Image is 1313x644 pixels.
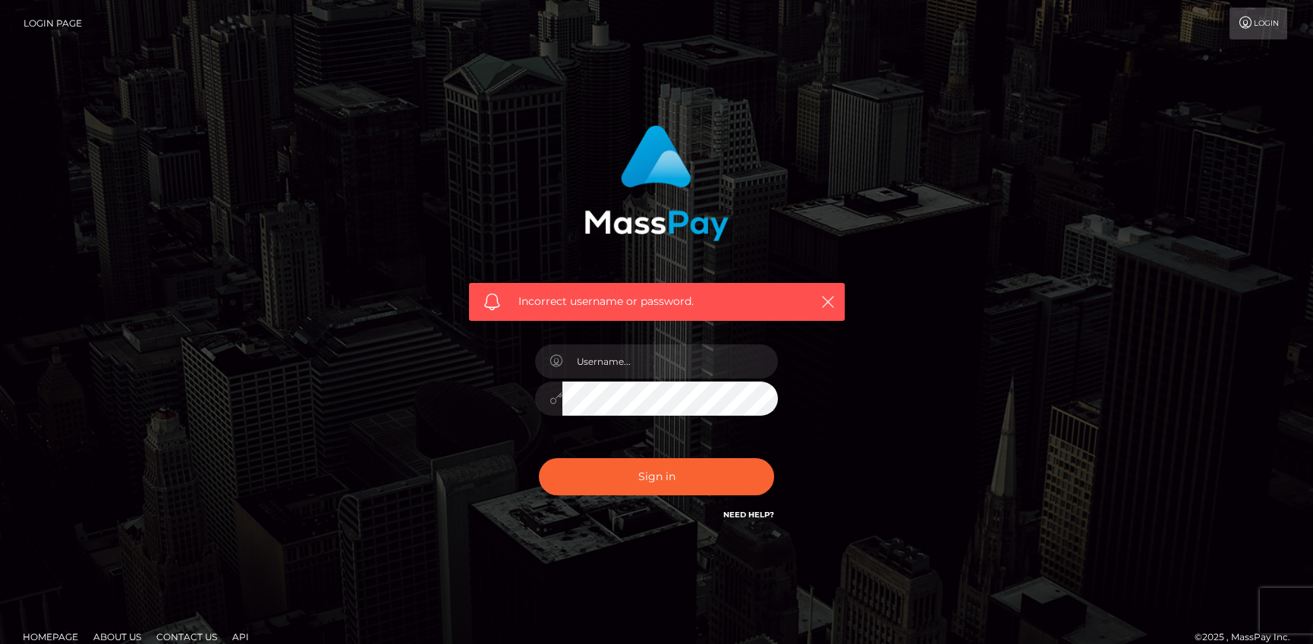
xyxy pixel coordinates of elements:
input: Username... [562,344,778,379]
span: Incorrect username or password. [518,294,795,309]
a: Login Page [24,8,82,39]
a: Need Help? [723,510,774,520]
a: Login [1230,8,1287,39]
button: Sign in [539,458,774,495]
img: MassPay Login [584,125,729,241]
